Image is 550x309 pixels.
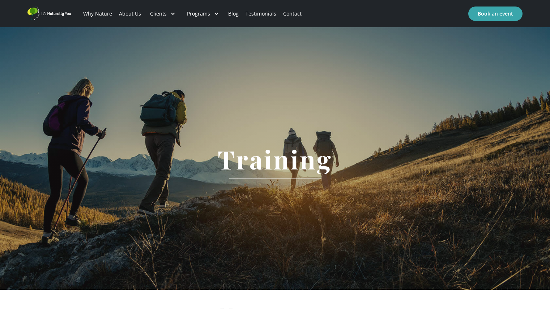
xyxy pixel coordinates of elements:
[280,1,305,26] a: Contact
[187,10,210,17] div: Programs
[27,7,71,21] a: home
[144,1,181,26] div: Clients
[150,10,167,17] div: Clients
[242,1,280,26] a: Testimonials
[468,7,523,21] a: Book an event
[218,145,332,173] h1: Training
[80,1,115,26] a: Why Nature
[225,1,242,26] a: Blog
[181,1,225,26] div: Programs
[115,1,144,26] a: About Us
